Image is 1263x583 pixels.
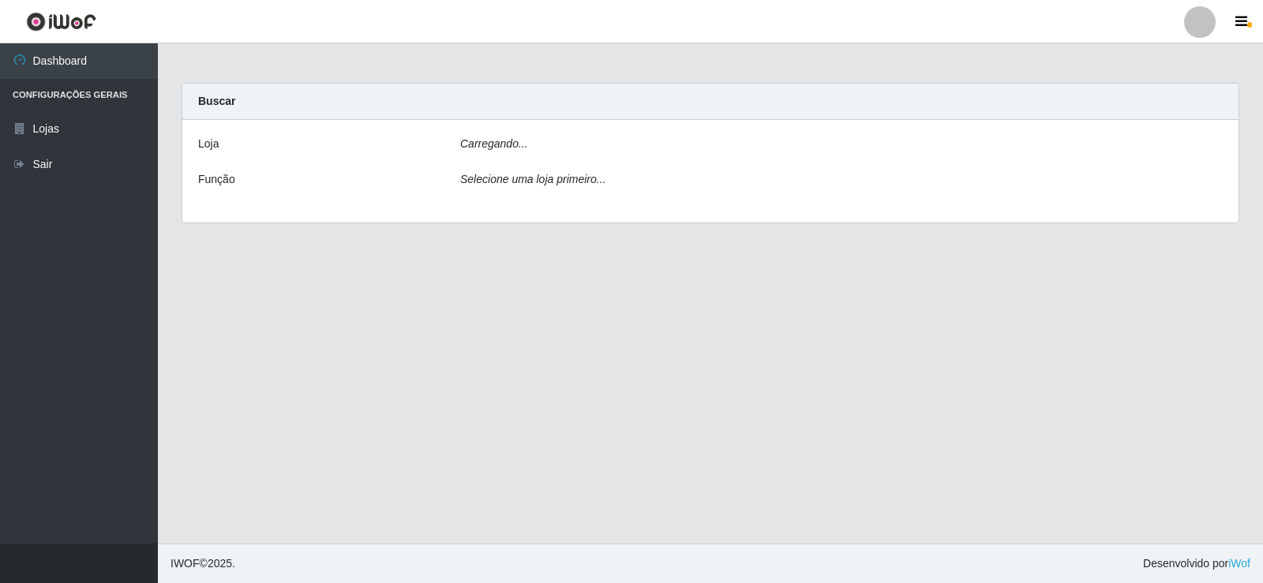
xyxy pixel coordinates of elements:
[171,555,235,572] span: © 2025 .
[460,137,528,150] i: Carregando...
[198,95,235,107] strong: Buscar
[26,12,96,32] img: CoreUI Logo
[198,171,235,188] label: Função
[1143,555,1250,572] span: Desenvolvido por
[460,173,605,185] i: Selecione uma loja primeiro...
[1228,557,1250,570] a: iWof
[198,136,219,152] label: Loja
[171,557,200,570] span: IWOF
